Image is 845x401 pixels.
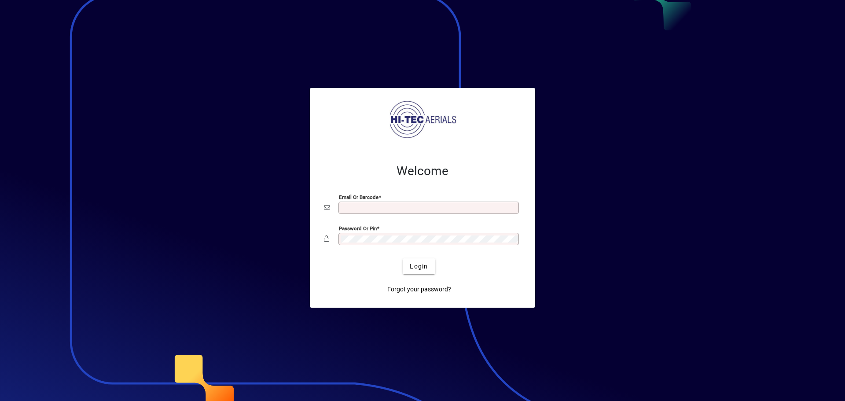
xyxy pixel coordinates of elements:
mat-label: Email or Barcode [339,194,378,200]
button: Login [403,258,435,274]
span: Forgot your password? [387,285,451,294]
a: Forgot your password? [384,281,455,297]
h2: Welcome [324,164,521,179]
span: Login [410,262,428,271]
mat-label: Password or Pin [339,225,377,232]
